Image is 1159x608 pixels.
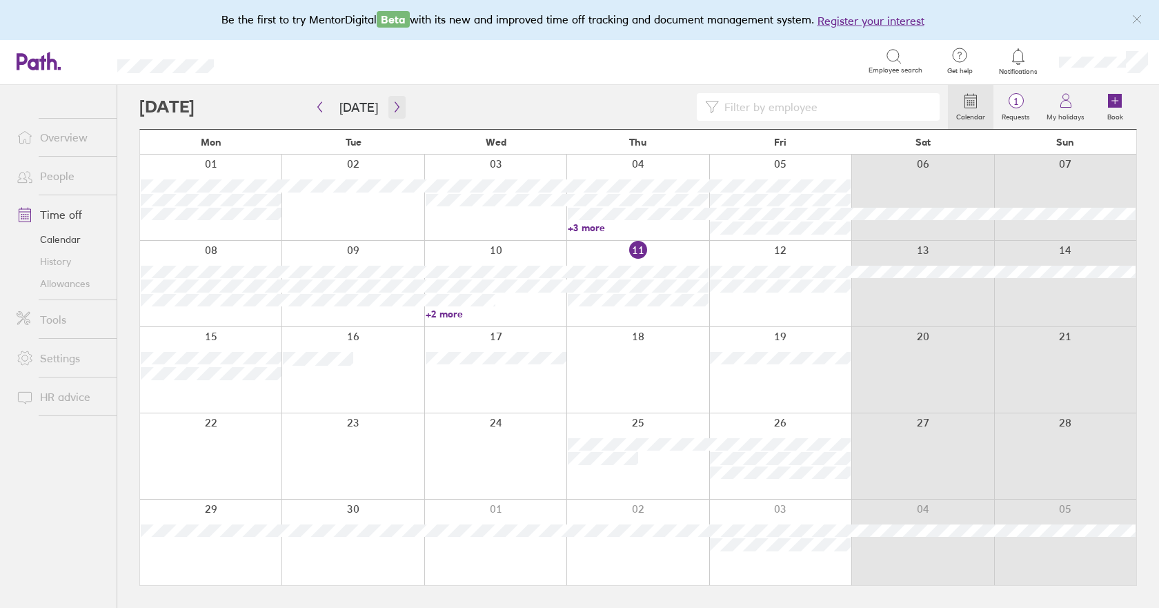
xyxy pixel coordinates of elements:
[6,201,117,228] a: Time off
[993,85,1038,129] a: 1Requests
[6,273,117,295] a: Allowances
[6,228,117,251] a: Calendar
[1038,109,1093,121] label: My holidays
[251,55,286,67] div: Search
[948,85,993,129] a: Calendar
[6,251,117,273] a: History
[201,137,221,148] span: Mon
[221,11,938,29] div: Be the first to try MentorDigital with its new and improved time off tracking and document manage...
[1099,109,1131,121] label: Book
[1038,85,1093,129] a: My holidays
[6,124,117,151] a: Overview
[6,344,117,372] a: Settings
[568,222,709,234] a: +3 more
[6,306,117,333] a: Tools
[377,11,410,28] span: Beta
[6,383,117,411] a: HR advice
[1093,85,1137,129] a: Book
[948,109,993,121] label: Calendar
[6,162,117,190] a: People
[869,66,922,75] span: Employee search
[774,137,786,148] span: Fri
[629,137,646,148] span: Thu
[996,47,1041,76] a: Notifications
[915,137,931,148] span: Sat
[426,308,566,320] a: +2 more
[346,137,361,148] span: Tue
[993,96,1038,107] span: 1
[486,137,506,148] span: Wed
[993,109,1038,121] label: Requests
[996,68,1041,76] span: Notifications
[938,67,982,75] span: Get help
[719,94,931,120] input: Filter by employee
[818,12,924,29] button: Register your interest
[328,96,389,119] button: [DATE]
[1056,137,1074,148] span: Sun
